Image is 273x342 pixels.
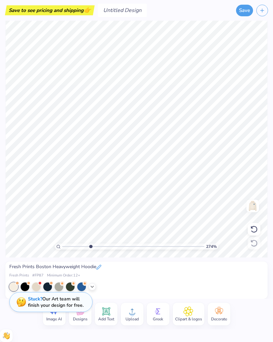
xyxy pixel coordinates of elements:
span: Image AI [46,316,62,322]
div: Our Art team will finish your design for free. [28,296,84,308]
span: # FP87 [32,273,44,278]
span: Minimum Order: 12 + [47,273,80,278]
span: Add Text [98,316,114,322]
div: Save to see pricing and shipping [7,5,93,15]
span: Fresh Prints [9,273,29,278]
span: Greek [153,316,163,322]
span: 👉 [84,6,91,14]
span: Designs [73,316,88,322]
strong: Stuck? [28,296,42,302]
button: Save [236,5,253,16]
span: 274 % [206,244,217,250]
span: Fresh Prints Boston Heavyweight Hoodie [9,264,96,270]
span: Clipart & logos [175,316,202,322]
img: Front [247,201,258,211]
span: Upload [126,316,139,322]
span: Decorate [211,316,227,322]
input: Untitled Design [98,4,147,17]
